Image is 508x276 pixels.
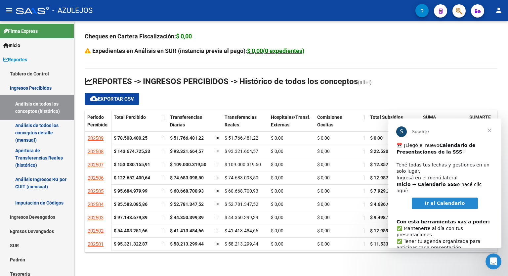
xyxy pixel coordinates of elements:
[225,202,258,207] span: $ 52.781.347,52
[114,149,150,154] strong: $ 143.674.725,33
[317,202,330,207] span: $ 0,00
[114,202,148,207] strong: $ 85.583.085,86
[8,94,105,178] div: ​✅ Mantenerte al día con tus presentaciones ✅ Tener tu agenda organizada para anticipar cada pres...
[222,110,268,138] datatable-header-cell: Transferencias Reales
[271,241,283,247] span: $ 0,00
[271,135,283,141] span: $ 0,00
[114,215,148,220] strong: $ 97.143.679,89
[271,149,283,154] span: $ 0,00
[163,162,164,167] span: |
[170,115,202,127] span: Transferencias Diarias
[85,33,192,40] strong: Cheques en Cartera Fiscalización:
[225,215,258,220] span: $ 44.350.399,39
[88,135,104,141] span: 202509
[363,162,364,167] span: |
[170,228,204,233] span: $ 41.413.484,66
[170,135,204,141] span: $ 51.766.481,22
[114,162,150,167] strong: $ 153.030.155,91
[170,215,204,220] span: $ 44.350.399,39
[216,215,219,220] span: =
[161,110,167,138] datatable-header-cell: |
[363,215,364,220] span: |
[363,228,364,233] span: |
[225,149,258,154] span: $ 93.321.664,57
[3,27,38,35] span: Firma Express
[247,46,304,56] div: $ 0,00(0 expedientes)
[363,149,364,154] span: |
[88,202,104,207] span: 202504
[225,175,258,180] span: $ 74.683.098,50
[216,228,219,233] span: =
[271,175,283,180] span: $ 0,00
[367,110,414,138] datatable-header-cell: Total Subsidios
[88,175,104,181] span: 202506
[52,3,93,18] span: - AZULEJOS
[317,188,330,194] span: $ 0,00
[370,135,383,141] span: $ 0,00
[225,228,258,233] span: $ 41.413.484,66
[114,135,148,141] strong: $ 78.508.400,25
[114,228,148,233] strong: $ 54.403.251,66
[317,175,330,180] span: $ 0,00
[8,101,102,106] b: Con esta herramientas vas a poder:
[90,96,134,102] span: Exportar CSV
[363,202,364,207] span: |
[114,241,148,247] strong: $ 95.321.322,87
[163,202,164,207] span: |
[363,135,364,141] span: |
[370,175,404,180] span: $ 12.987.311,48
[163,215,164,220] span: |
[370,115,403,120] span: Total Subsidios
[92,47,304,54] strong: Expedientes en Análisis en SUR (instancia previa al pago):
[469,115,491,120] span: SUMARTE
[315,110,361,138] datatable-header-cell: Comisiones Ocultas
[3,42,20,49] span: Inicio
[317,135,330,141] span: $ 0,00
[216,241,219,247] span: =
[163,115,165,120] span: |
[388,118,501,248] iframe: Intercom live chat mensaje
[271,162,283,167] span: $ 0,00
[167,110,214,138] datatable-header-cell: Transferencias Diarias
[163,175,164,180] span: |
[170,188,204,194] span: $ 60.668.700,93
[225,162,261,167] span: $ 109.000.319,50
[420,110,467,138] datatable-header-cell: SUMA
[271,215,283,220] span: $ 0,00
[361,110,367,138] datatable-header-cell: |
[271,115,311,127] span: Hospitales/Transf. Externas
[88,241,104,247] span: 202501
[317,115,342,127] span: Comisiones Ocultas
[88,162,104,168] span: 202507
[111,110,161,138] datatable-header-cell: Total Percibido
[370,202,401,207] span: $ 4.686.994,06
[370,188,401,194] span: $ 7.929.242,16
[363,241,364,247] span: |
[163,149,164,154] span: |
[216,135,219,141] span: =
[363,188,364,194] span: |
[163,241,164,247] span: |
[216,175,219,180] span: =
[370,149,404,154] span: $ 22.530.890,26
[3,56,27,63] span: Reportes
[216,149,219,154] span: =
[170,162,206,167] span: $ 109.000.319,50
[216,202,219,207] span: =
[88,149,104,155] span: 202508
[423,115,436,120] span: SUMA
[363,175,364,180] span: |
[114,115,146,120] span: Total Percibido
[317,162,330,167] span: $ 0,00
[363,115,365,120] span: |
[85,77,358,86] span: REPORTES -> INGRESOS PERCIBIDOS -> Histórico de todos los conceptos
[271,188,283,194] span: $ 0,00
[495,6,503,14] mat-icon: person
[370,228,404,233] span: $ 12.989.767,00
[163,228,164,233] span: |
[225,241,258,247] span: $ 58.213.299,44
[317,215,330,220] span: $ 0,00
